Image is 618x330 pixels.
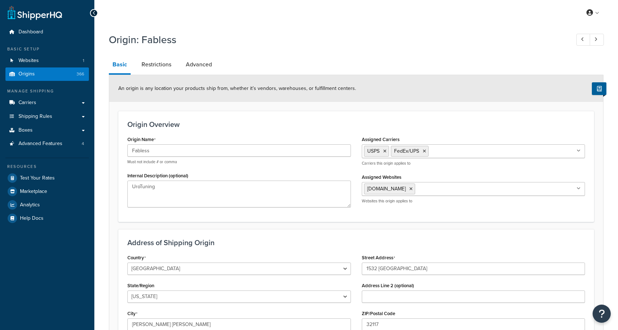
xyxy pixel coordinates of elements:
a: Advanced [182,56,216,73]
a: Next Record [590,34,604,46]
span: Shipping Rules [19,114,52,120]
label: ZIP/Postal Code [362,311,395,316]
div: Resources [5,164,89,170]
span: Help Docs [20,215,44,222]
label: Country [127,255,146,261]
button: Open Resource Center [593,305,611,323]
p: Carriers this origin applies to [362,161,585,166]
a: Restrictions [138,56,175,73]
label: Assigned Carriers [362,137,400,142]
span: Carriers [19,100,36,106]
label: Internal Description (optional) [127,173,188,178]
textarea: UroTuning [127,181,351,207]
span: Analytics [20,202,40,208]
p: Must not include # or comma [127,159,351,165]
a: Dashboard [5,25,89,39]
a: Websites1 [5,54,89,67]
span: Websites [19,58,39,64]
span: Boxes [19,127,33,133]
li: Websites [5,54,89,67]
span: 4 [82,141,84,147]
h1: Origin: Fabless [109,33,563,47]
a: Advanced Features4 [5,137,89,150]
div: Basic Setup [5,46,89,52]
label: Origin Name [127,137,156,143]
a: Analytics [5,198,89,211]
span: Marketplace [20,189,47,195]
label: State/Region [127,283,154,288]
a: Boxes [5,124,89,137]
a: Origins366 [5,67,89,81]
a: Shipping Rules [5,110,89,123]
li: Origins [5,67,89,81]
h3: Origin Overview [127,120,585,128]
span: FedEx/UPS [394,147,419,155]
label: Address Line 2 (optional) [362,283,414,288]
a: Previous Record [576,34,590,46]
span: An origin is any location your products ship from, whether it’s vendors, warehouses, or fulfillme... [118,84,356,92]
span: [DOMAIN_NAME] [367,185,406,193]
span: Advanced Features [19,141,62,147]
span: Test Your Rates [20,175,55,181]
li: Advanced Features [5,137,89,150]
button: Show Help Docs [592,82,606,95]
a: Marketplace [5,185,89,198]
div: Manage Shipping [5,88,89,94]
span: 1 [83,58,84,64]
a: Basic [109,56,131,75]
a: Help Docs [5,212,89,225]
p: Websites this origin applies to [362,198,585,204]
label: Assigned Websites [362,174,401,180]
a: Test Your Rates [5,172,89,185]
a: Carriers [5,96,89,110]
span: Origins [19,71,35,77]
label: City [127,311,138,317]
span: USPS [367,147,380,155]
span: 366 [77,71,84,77]
h3: Address of Shipping Origin [127,239,585,247]
label: Street Address [362,255,395,261]
span: Dashboard [19,29,43,35]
